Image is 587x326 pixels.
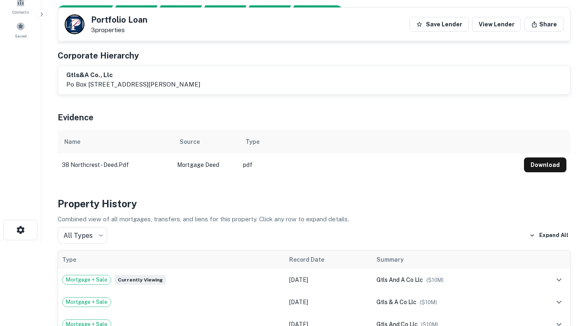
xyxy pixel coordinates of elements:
div: AI fulfillment process complete. [288,5,353,18]
div: Type [246,137,260,147]
div: Documents found, AI parsing details... [154,5,202,18]
button: expand row [552,273,566,287]
div: Your request is received and processing... [109,5,157,18]
span: Saved [15,33,27,39]
a: Saved [2,19,39,41]
h5: Corporate Hierarchy [58,49,139,62]
th: Source [173,130,239,153]
span: ($ 10M ) [420,299,437,305]
td: 38 northcrest - deed.pdf [58,153,173,176]
div: Sending borrower request to AI... [48,5,110,18]
p: Combined view of all mortgages, transfers, and liens for this property. Click any row to expand d... [58,214,571,224]
td: Mortgage Deed [173,153,239,176]
th: Summary [372,251,525,269]
div: scrollable content [58,130,571,176]
a: View Lender [472,17,521,32]
h5: Portfolio Loan [91,16,147,24]
button: Download [524,157,566,172]
span: Mortgage + Sale [63,298,111,306]
div: Source [180,137,200,147]
div: Principals found, still searching for contact information. This may take time... [243,5,291,18]
h6: gtls&a co., llc [66,70,200,80]
span: Currently viewing [115,275,166,285]
th: Name [58,130,173,153]
span: gtls and a co llc [377,277,423,283]
button: expand row [552,295,566,309]
td: [DATE] [285,269,373,291]
th: Type [58,251,285,269]
h5: Evidence [58,111,94,124]
span: gtls & a co llc [377,299,416,305]
h4: Property History [58,196,571,211]
div: Name [64,137,80,147]
span: Contacts [12,9,29,15]
button: Expand All [527,229,571,242]
p: po box [STREET_ADDRESS][PERSON_NAME] [66,80,200,89]
th: Record Date [285,251,373,269]
span: ($ 10M ) [426,277,444,283]
th: Type [239,130,520,153]
span: Mortgage + Sale [63,276,111,284]
p: 3 properties [91,26,147,34]
td: [DATE] [285,291,373,313]
div: Principals found, AI now looking for contact information... [198,5,246,18]
div: All Types [58,227,107,244]
button: Share [524,17,564,32]
td: pdf [239,153,520,176]
button: Save Lender [409,17,469,32]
